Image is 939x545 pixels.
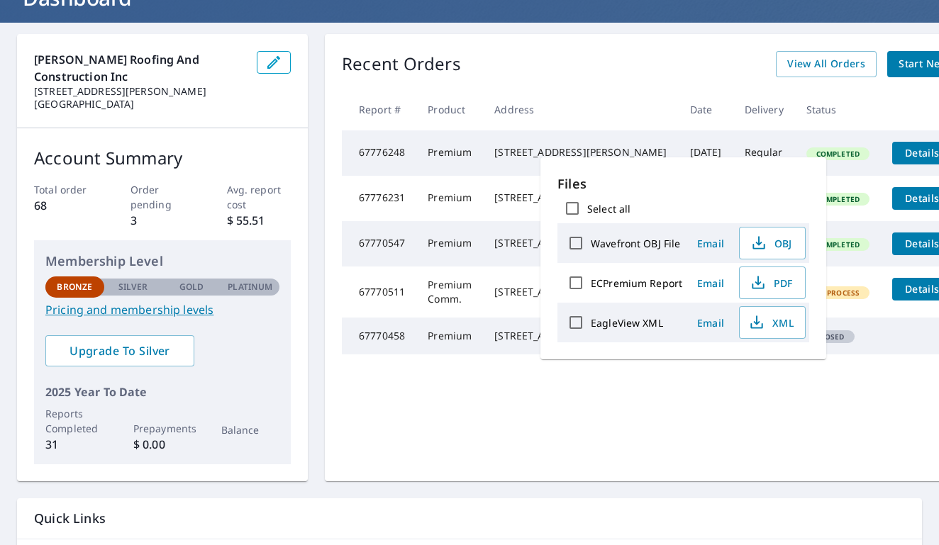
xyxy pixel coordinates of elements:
[34,51,245,85] p: [PERSON_NAME] Roofing And Construction Inc
[34,510,905,527] p: Quick Links
[808,288,869,298] span: In Process
[45,383,279,400] p: 2025 Year To Date
[179,281,204,293] p: Gold
[45,301,279,318] a: Pricing and membership levels
[34,145,291,171] p: Account Summary
[34,182,99,197] p: Total order
[694,237,728,250] span: Email
[739,306,806,339] button: XML
[787,55,865,73] span: View All Orders
[808,149,868,159] span: Completed
[795,89,882,130] th: Status
[342,51,461,77] p: Recent Orders
[45,406,104,436] p: Reports Completed
[45,252,279,271] p: Membership Level
[45,436,104,453] p: 31
[416,130,483,176] td: Premium
[688,232,733,254] button: Email
[494,329,667,343] div: [STREET_ADDRESS][PERSON_NAME]
[688,272,733,294] button: Email
[591,276,682,290] label: ECPremium Report
[227,182,291,212] p: Avg. report cost
[748,314,794,331] span: XML
[133,421,192,436] p: Prepayments
[221,422,280,437] p: Balance
[494,285,667,299] div: [STREET_ADDRESS][PERSON_NAME]
[776,51,877,77] a: View All Orders
[679,89,733,130] th: Date
[342,221,416,266] td: 67770547
[739,227,806,259] button: OBJ
[34,197,99,214] p: 68
[688,312,733,334] button: Email
[416,266,483,318] td: Premium Comm.
[694,316,728,330] span: Email
[133,436,192,453] p: $ 0.00
[228,281,272,293] p: Platinum
[494,236,667,250] div: [STREET_ADDRESS][PERSON_NAME]
[733,130,795,176] td: Regular
[679,130,733,176] td: [DATE]
[733,89,795,130] th: Delivery
[748,274,794,291] span: PDF
[342,318,416,354] td: 67770458
[342,130,416,176] td: 67776248
[494,191,667,205] div: [STREET_ADDRESS][PERSON_NAME]
[694,276,728,290] span: Email
[808,194,868,204] span: Completed
[45,335,194,366] a: Upgrade To Silver
[483,89,678,130] th: Address
[57,343,183,359] span: Upgrade To Silver
[118,281,148,293] p: Silver
[130,182,195,212] p: Order pending
[591,316,663,330] label: EagleView XML
[808,240,868,249] span: Completed
[342,89,416,130] th: Report #
[342,266,416,318] td: 67770511
[130,212,195,229] p: 3
[342,176,416,221] td: 67776231
[739,266,806,299] button: PDF
[591,237,680,250] label: Wavefront OBJ File
[494,145,667,159] div: [STREET_ADDRESS][PERSON_NAME]
[34,98,245,111] p: [GEOGRAPHIC_DATA]
[416,318,483,354] td: Premium
[416,221,483,266] td: Premium
[557,174,809,193] p: Files
[748,235,794,252] span: OBJ
[587,202,630,215] label: Select all
[227,212,291,229] p: $ 55.51
[34,85,245,98] p: [STREET_ADDRESS][PERSON_NAME]
[416,176,483,221] td: Premium
[416,89,483,130] th: Product
[808,332,853,342] span: Closed
[57,281,92,293] p: Bronze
